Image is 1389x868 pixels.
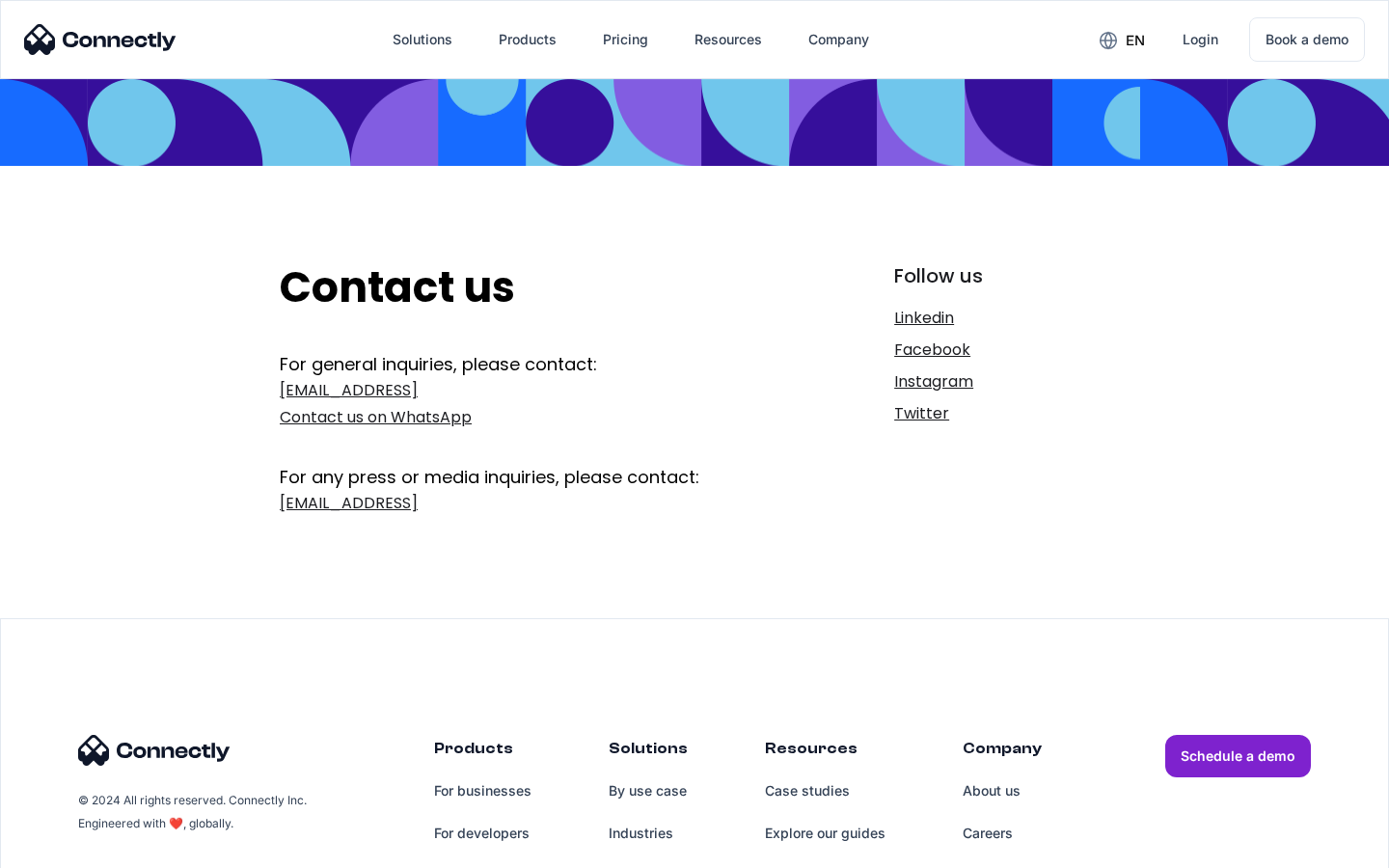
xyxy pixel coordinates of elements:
div: Pricing [603,26,648,53]
div: For any press or media inquiries, please contact: [280,436,769,490]
div: Follow us [894,262,1109,289]
aside: Language selected: English [19,834,116,861]
a: Twitter [894,400,1109,427]
a: Case studies [765,770,885,812]
div: Login [1183,26,1218,53]
div: en [1084,25,1159,54]
a: For businesses [434,770,531,812]
a: By use case [609,770,688,812]
div: Solutions [609,735,688,770]
a: About us [963,770,1042,812]
a: Schedule a demo [1165,735,1311,777]
div: en [1126,27,1145,54]
div: Solutions [377,16,468,63]
a: Facebook [894,337,1109,364]
form: Get In Touch Form [280,352,769,522]
div: Resources [765,735,885,770]
a: Careers [963,812,1042,854]
a: [EMAIL_ADDRESS] [280,490,769,517]
div: Company [793,16,885,63]
div: Products [434,735,531,770]
a: Industries [609,812,688,854]
div: Resources [679,16,777,63]
div: Products [483,16,572,63]
div: Resources [694,26,762,53]
div: Company [808,26,869,53]
a: Explore our guides [765,812,885,854]
img: Connectly Logo [78,735,231,766]
ul: Language list [39,834,116,861]
div: Solutions [393,26,452,53]
h2: Contact us [280,262,769,313]
div: Products [499,26,557,53]
a: Pricing [587,16,664,63]
div: Company [963,735,1042,770]
a: [EMAIL_ADDRESS]Contact us on WhatsApp [280,377,769,431]
a: Instagram [894,368,1109,395]
a: For developers [434,812,531,854]
a: Linkedin [894,305,1109,332]
a: Book a demo [1249,17,1365,62]
div: © 2024 All rights reserved. Connectly Inc. Engineered with ❤️, globally. [78,789,310,835]
div: For general inquiries, please contact: [280,352,769,377]
img: Connectly Logo [24,24,177,55]
a: Login [1167,16,1234,63]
